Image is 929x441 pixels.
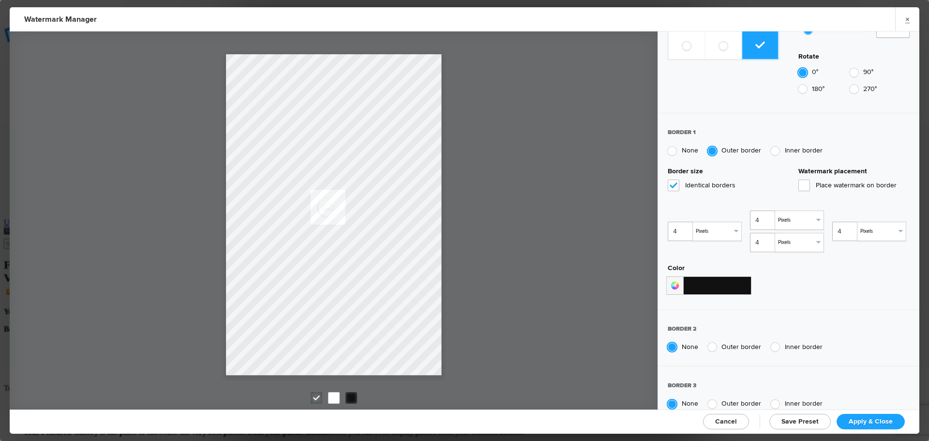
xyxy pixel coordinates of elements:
span: Border 3 [668,382,696,398]
span: Save Preset [781,417,819,426]
h2: Watermark Manager [24,7,596,31]
a: Cancel [703,414,749,429]
span: 270° [863,85,877,93]
span: Watermark placement [798,167,867,180]
span: Outer border [721,146,761,154]
span: None [682,343,698,351]
span: Border 1 [668,129,696,145]
span: 90° [863,68,873,76]
a: Save Preset [769,414,831,429]
span: Border 2 [668,325,696,341]
span: Border size [668,167,703,180]
span: 180° [812,85,824,93]
span: Outer border [721,343,761,351]
span: None [682,399,698,408]
span: Cancel [715,417,737,426]
span: Outer border [721,399,761,408]
span: 0° [812,68,818,76]
span: Inner border [785,343,823,351]
span: Apply & Close [849,417,893,426]
span: None [682,146,698,154]
span: Rotate [798,52,819,65]
a: Apply & Close [837,414,905,429]
span: Place watermark on border [798,180,910,191]
span: Identical borders [668,180,779,191]
span: Color [668,264,685,276]
a: × [895,7,919,31]
span: Inner border [785,146,823,154]
span: Inner border [785,399,823,408]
